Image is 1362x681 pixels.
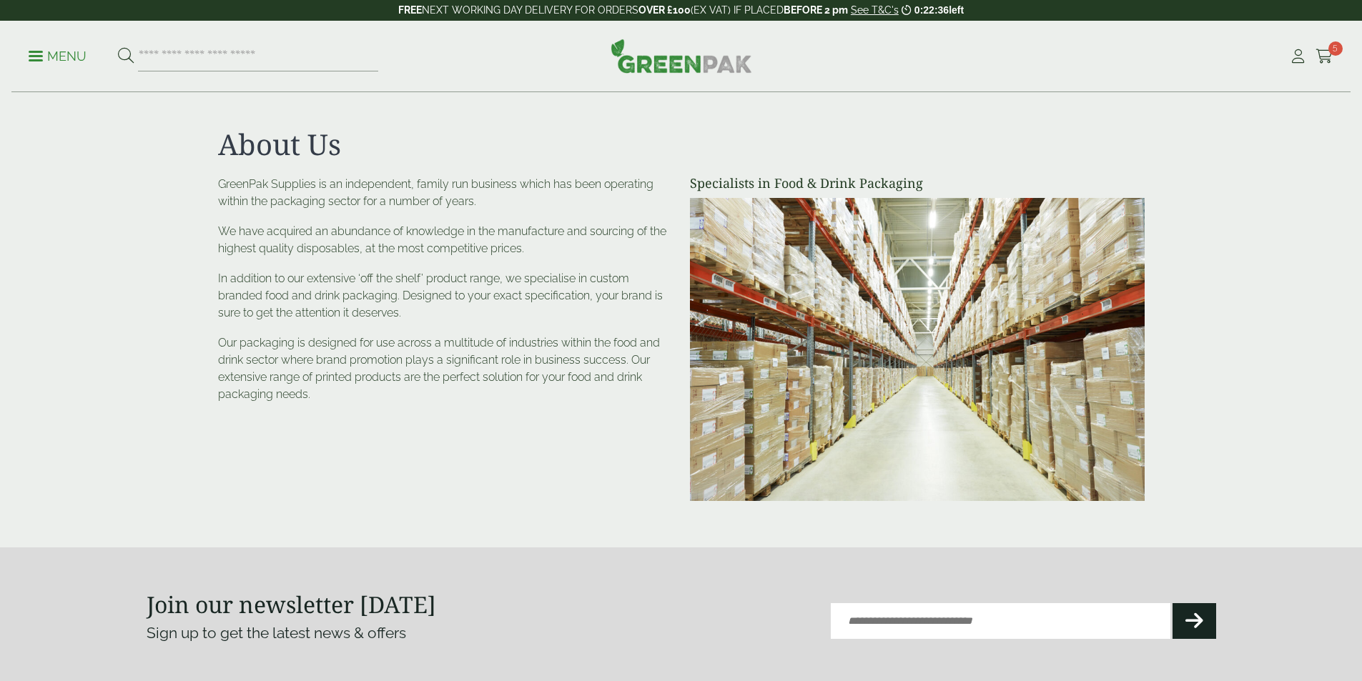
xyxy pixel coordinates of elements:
p: We have acquired an abundance of knowledge in the manufacture and sourcing of the highest quality... [218,223,673,257]
a: See T&C's [851,4,899,16]
strong: BEFORE 2 pm [784,4,848,16]
i: My Account [1289,49,1307,64]
a: Menu [29,48,87,62]
p: Sign up to get the latest news & offers [147,622,628,645]
strong: Join our newsletter [DATE] [147,589,436,620]
span: 0:22:36 [914,4,949,16]
h1: About Us [218,127,1145,161]
p: GreenPak Supplies is an independent, family run business which has been operating within the pack... [218,176,673,210]
h4: Specialists in Food & Drink Packaging [690,176,1145,192]
p: Our packaging is designed for use across a multitude of industries within the food and drink sect... [218,334,673,403]
span: 5 [1328,41,1343,56]
strong: FREE [398,4,422,16]
strong: OVER £100 [638,4,691,16]
i: Cart [1316,49,1333,64]
p: Menu [29,48,87,65]
span: left [949,4,964,16]
a: 5 [1316,46,1333,67]
img: GreenPak Supplies [611,39,752,73]
p: In addition to our extensive ‘off the shelf’ product range, we specialise in custom branded food ... [218,270,673,322]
